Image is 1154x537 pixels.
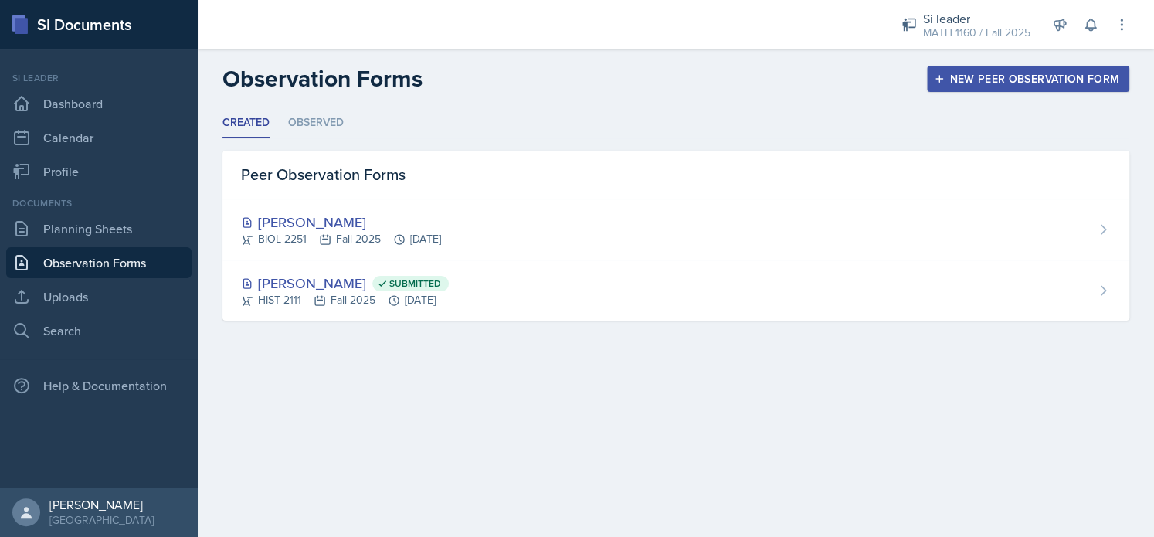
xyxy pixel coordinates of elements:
[6,247,192,278] a: Observation Forms
[6,196,192,210] div: Documents
[222,65,423,93] h2: Observation Forms
[923,9,1030,28] div: Si leader
[923,25,1030,41] div: MATH 1160 / Fall 2025
[222,108,270,138] li: Created
[241,212,441,233] div: [PERSON_NAME]
[241,292,449,308] div: HIST 2111 Fall 2025 [DATE]
[222,260,1129,321] a: [PERSON_NAME] Submitted HIST 2111Fall 2025[DATE]
[222,199,1129,260] a: [PERSON_NAME] BIOL 2251Fall 2025[DATE]
[6,213,192,244] a: Planning Sheets
[389,277,441,290] span: Submitted
[6,122,192,153] a: Calendar
[6,281,192,312] a: Uploads
[6,88,192,119] a: Dashboard
[49,512,154,528] div: [GEOGRAPHIC_DATA]
[241,273,449,294] div: [PERSON_NAME]
[49,497,154,512] div: [PERSON_NAME]
[6,71,192,85] div: Si leader
[241,231,441,247] div: BIOL 2251 Fall 2025 [DATE]
[6,370,192,401] div: Help & Documentation
[222,151,1129,199] div: Peer Observation Forms
[6,315,192,346] a: Search
[288,108,344,138] li: Observed
[927,66,1129,92] button: New Peer Observation Form
[937,73,1119,85] div: New Peer Observation Form
[6,156,192,187] a: Profile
